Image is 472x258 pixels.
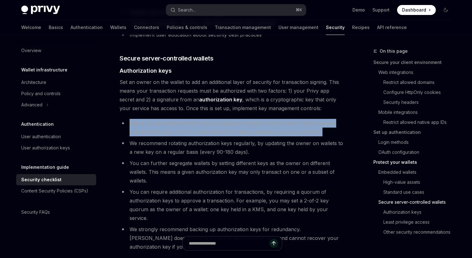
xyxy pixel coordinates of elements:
a: OAuth configuration [378,147,456,157]
a: Content Security Policies (CSPs) [16,185,96,197]
button: Search...⌘K [166,4,306,16]
li: You can further segregate wallets by setting different keys as the owner on different wallets. Th... [120,159,345,185]
button: Send message [269,239,278,248]
a: Connectors [134,20,159,35]
img: dark logo [21,6,60,14]
a: Restrict allowed domains [383,77,456,87]
span: On this page [380,47,408,55]
a: Policies & controls [167,20,207,35]
span: Secure server-controlled wallets [120,54,213,63]
a: Welcome [21,20,41,35]
a: Basics [49,20,63,35]
a: Protect your wallets [373,157,456,167]
a: Security [326,20,345,35]
a: Recipes [352,20,370,35]
a: High-value assets [383,177,456,187]
a: User authentication [16,131,96,142]
a: Security FAQs [16,207,96,218]
a: Mobile integrations [378,107,456,117]
a: Wallets [110,20,126,35]
button: Toggle dark mode [441,5,451,15]
a: Login methods [378,137,456,147]
div: Advanced [21,101,42,109]
a: Transaction management [215,20,271,35]
a: Support [372,7,390,13]
a: Security checklist [16,174,96,185]
a: Policy and controls [16,88,96,99]
a: API reference [377,20,407,35]
a: Demo [352,7,365,13]
div: Policy and controls [21,90,61,97]
a: User authorization keys [16,142,96,153]
a: Restrict allowed native app IDs [383,117,456,127]
div: Search... [178,6,195,14]
a: Security headers [383,97,456,107]
div: Overview [21,47,41,54]
a: authorization key [199,96,242,103]
a: Configure HttpOnly cookies [383,87,456,97]
a: Embedded wallets [378,167,456,177]
div: Security checklist [21,176,61,183]
span: Authorization keys [120,66,172,75]
span: Set an owner on the wallet to add an additional layer of security for transaction signing. This m... [120,78,345,113]
li: We strongly recommend backing up authorization keys for redundancy. [PERSON_NAME] does not have a... [120,225,345,251]
a: Set up authentication [373,127,456,137]
h5: Authentication [21,120,54,128]
li: You can require additional authorization for transactions, by requiring a quorum of authorization... [120,187,345,222]
span: Dashboard [402,7,426,13]
h5: Wallet infrastructure [21,66,67,74]
a: Secure server-controlled wallets [378,197,456,207]
div: Security FAQs [21,208,50,216]
a: Authentication [71,20,103,35]
a: Other security recommendations [383,227,456,237]
div: Content Security Policies (CSPs) [21,187,88,195]
a: Secure your client environment [373,57,456,67]
a: Least privilege access [383,217,456,227]
a: Overview [16,45,96,56]
span: ⌘ K [296,7,302,12]
a: Web integrations [378,67,456,77]
a: Standard use cases [383,187,456,197]
div: User authorization keys [21,144,70,152]
a: Dashboard [397,5,436,15]
a: Architecture [16,77,96,88]
div: User authentication [21,133,61,140]
a: User management [278,20,318,35]
li: We recommend rotating authorization keys regularly, by updating the owner on wallets to a new key... [120,139,345,156]
h5: Implementation guide [21,163,69,171]
div: Architecture [21,79,46,86]
a: Authorization keys [383,207,456,217]
li: Use a hardware-backed KMS (key management system) such as AWS KMS to secure authorization keys. H... [120,119,345,136]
